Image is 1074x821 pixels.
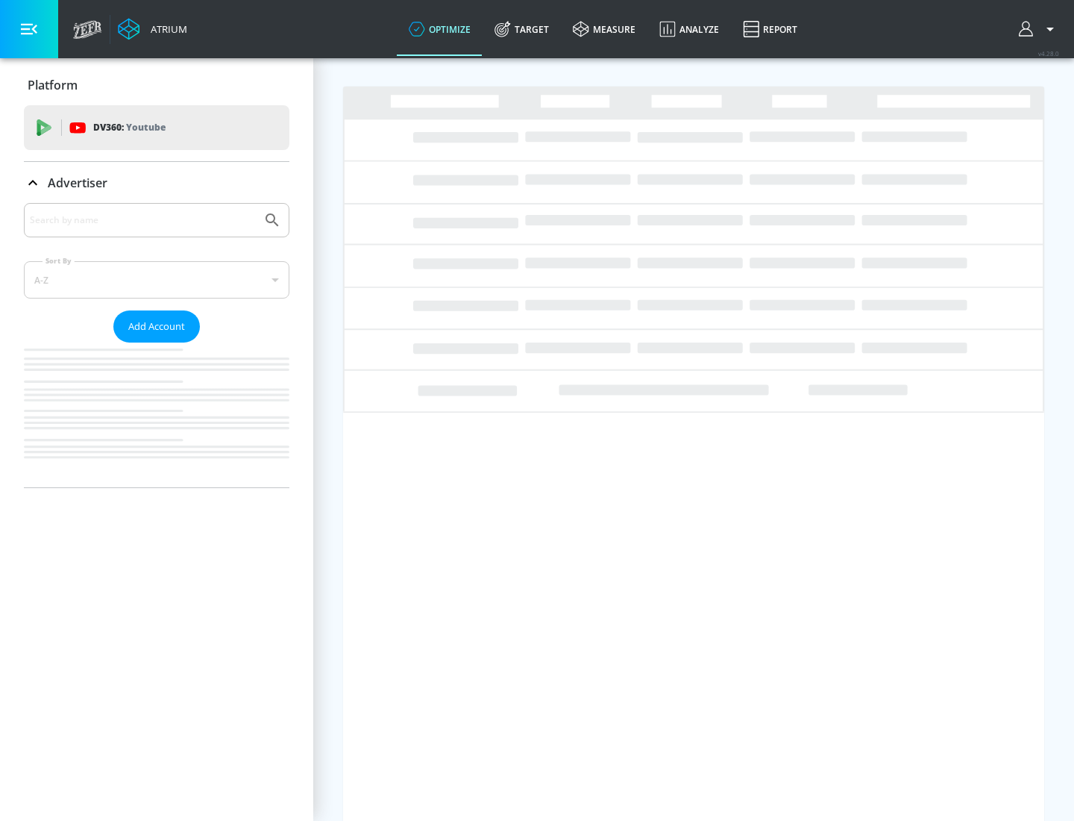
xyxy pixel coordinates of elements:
a: optimize [397,2,483,56]
a: Report [731,2,809,56]
a: Analyze [647,2,731,56]
div: A-Z [24,261,289,299]
a: Target [483,2,561,56]
label: Sort By [43,256,75,266]
div: DV360: Youtube [24,105,289,150]
p: Platform [28,77,78,93]
div: Advertiser [24,162,289,204]
div: Advertiser [24,203,289,487]
div: Atrium [145,22,187,36]
span: v 4.28.0 [1038,49,1059,57]
p: Youtube [126,119,166,135]
p: Advertiser [48,175,107,191]
a: measure [561,2,647,56]
input: Search by name [30,210,256,230]
span: Add Account [128,318,185,335]
nav: list of Advertiser [24,343,289,487]
a: Atrium [118,18,187,40]
button: Add Account [113,310,200,343]
p: DV360: [93,119,166,136]
div: Platform [24,64,289,106]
